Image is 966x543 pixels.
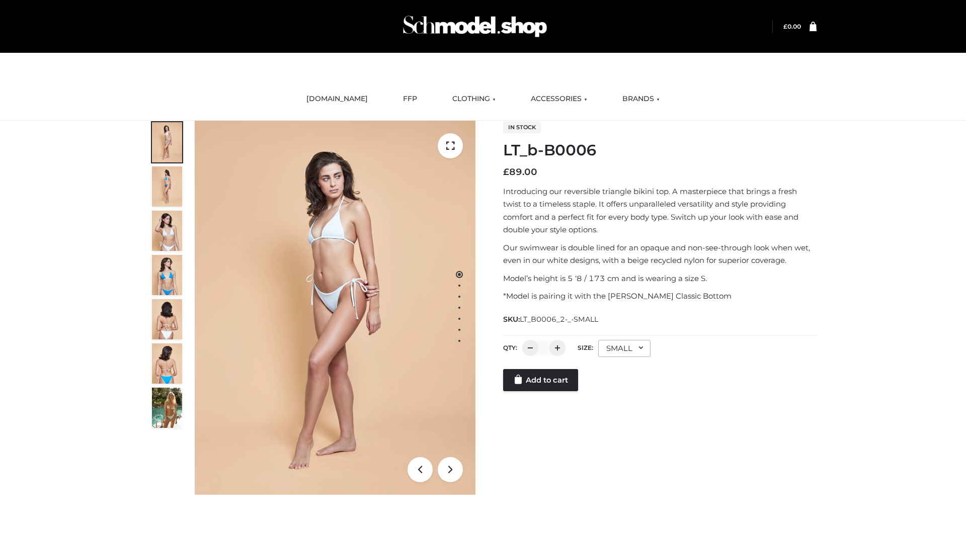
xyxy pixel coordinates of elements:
a: [DOMAIN_NAME] [299,88,375,110]
label: QTY: [503,344,517,351]
span: £ [783,23,787,30]
p: Model’s height is 5 ‘8 / 173 cm and is wearing a size S. [503,272,817,285]
img: ArielClassicBikiniTop_CloudNine_AzureSky_OW114ECO_3-scaled.jpg [152,211,182,251]
a: ACCESSORIES [523,88,595,110]
p: Our swimwear is double lined for an opaque and non-see-through look when wet, even in our white d... [503,241,817,267]
p: *Model is pairing it with the [PERSON_NAME] Classic Bottom [503,290,817,303]
span: LT_B0006_2-_-SMALL [520,315,598,324]
div: SMALL [598,340,651,357]
a: £0.00 [783,23,801,30]
label: Size: [578,344,593,351]
img: Schmodel Admin 964 [399,7,550,46]
img: ArielClassicBikiniTop_CloudNine_AzureSky_OW114ECO_2-scaled.jpg [152,166,182,207]
a: FFP [395,88,425,110]
img: ArielClassicBikiniTop_CloudNine_AzureSky_OW114ECO_7-scaled.jpg [152,299,182,339]
a: CLOTHING [445,88,503,110]
span: SKU: [503,313,599,325]
a: BRANDS [615,88,667,110]
img: ArielClassicBikiniTop_CloudNine_AzureSky_OW114ECO_8-scaled.jpg [152,343,182,384]
span: In stock [503,121,541,133]
h1: LT_b-B0006 [503,141,817,159]
img: ArielClassicBikiniTop_CloudNine_AzureSky_OW114ECO_1 [195,121,475,495]
bdi: 0.00 [783,23,801,30]
img: Arieltop_CloudNine_AzureSky2.jpg [152,388,182,428]
span: £ [503,166,509,177]
bdi: 89.00 [503,166,537,177]
img: ArielClassicBikiniTop_CloudNine_AzureSky_OW114ECO_4-scaled.jpg [152,255,182,295]
p: Introducing our reversible triangle bikini top. A masterpiece that brings a fresh twist to a time... [503,185,817,236]
img: ArielClassicBikiniTop_CloudNine_AzureSky_OW114ECO_1-scaled.jpg [152,122,182,162]
a: Add to cart [503,369,578,391]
